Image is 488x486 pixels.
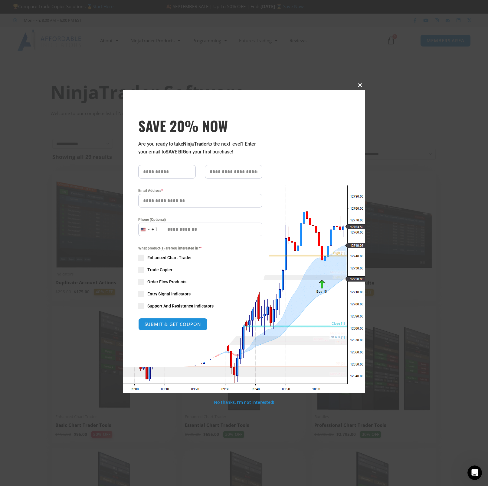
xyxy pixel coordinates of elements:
p: Are you ready to take to the next level? Enter your email to on your first purchase! [138,140,262,156]
label: Trade Copier [138,267,262,273]
strong: NinjaTrader [183,141,208,147]
button: Selected country [138,223,158,236]
label: Email Address [138,188,262,194]
label: Phone (Optional) [138,217,262,223]
label: Entry Signal Indicators [138,291,262,297]
label: Support And Resistance Indicators [138,303,262,309]
div: +1 [152,226,158,233]
label: Order Flow Products [138,279,262,285]
span: Support And Resistance Indicators [147,303,214,309]
span: What product(s) are you interested in? [138,245,262,251]
span: Trade Copier [147,267,172,273]
button: SUBMIT & GET COUPON [138,318,208,330]
h3: SAVE 20% NOW [138,117,262,134]
span: Entry Signal Indicators [147,291,191,297]
label: Enhanced Chart Trader [138,255,262,261]
span: Order Flow Products [147,279,186,285]
span: Enhanced Chart Trader [147,255,192,261]
strong: SAVE BIG [165,149,186,155]
iframe: Intercom live chat [467,465,482,480]
a: No thanks, I’m not interested! [214,399,274,405]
